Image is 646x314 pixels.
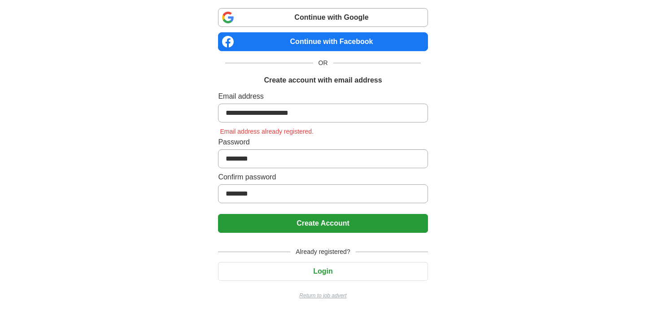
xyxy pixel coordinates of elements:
[218,128,315,135] span: Email address already registered.
[218,172,428,183] label: Confirm password
[218,262,428,281] button: Login
[290,247,355,257] span: Already registered?
[218,8,428,27] a: Continue with Google
[264,75,382,86] h1: Create account with email address
[218,214,428,233] button: Create Account
[218,137,428,148] label: Password
[218,91,428,102] label: Email address
[218,292,428,300] a: Return to job advert
[313,58,333,68] span: OR
[218,267,428,275] a: Login
[218,32,428,51] a: Continue with Facebook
